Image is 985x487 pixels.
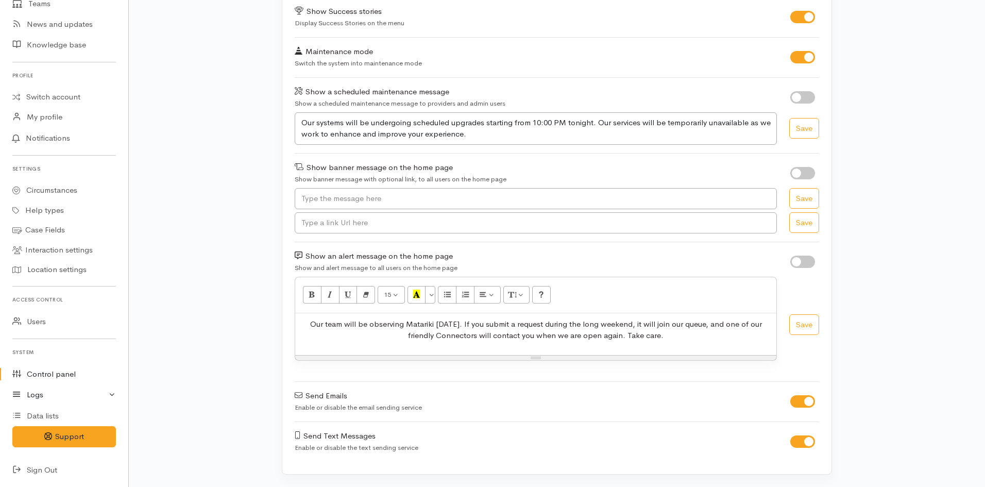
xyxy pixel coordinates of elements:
[425,286,435,304] button: More Color
[789,314,819,335] button: Save
[295,6,778,18] p: Show Success stories
[295,112,777,145] textarea: Our systems will be undergoing scheduled upgrades starting from 10:00 PM tonight. Our services wi...
[356,286,375,304] button: Remove Font Style (CTRL+\)
[532,286,551,304] button: Help
[12,426,116,447] button: Support
[303,286,321,304] button: Bold (CTRL+B)
[295,99,505,108] small: Show a scheduled maintenance message to providers and admin users
[12,345,116,359] h6: System
[295,403,422,412] small: Enable or disable the email sending service
[378,286,405,304] button: Font Size
[789,188,819,209] button: Save
[474,286,501,304] button: Paragraph
[300,318,771,342] p: Our team will be observing Matariki [DATE]. If you submit a request during the long weekend, it w...
[295,356,776,360] div: Resize
[295,250,778,262] p: Show an alert message on the home page
[12,69,116,82] h6: Profile
[295,390,778,402] p: Send Emails
[295,46,778,58] p: Maintenance mode
[295,19,404,27] small: Display Success Stories on the menu
[295,175,506,183] small: Show banner message with optional link, to all users on the home page
[503,286,530,304] button: Line Height
[12,162,116,176] h6: Settings
[12,293,116,307] h6: Access control
[295,443,418,452] small: Enable or disable the text sending service
[295,162,778,174] p: Show banner message on the home page
[339,286,358,304] button: Underline (CTRL+U)
[295,86,778,98] p: Show a scheduled maintenance message
[295,430,778,442] p: Send Text Messages
[321,286,339,304] button: Italic (CTRL+I)
[384,290,391,299] span: 15
[407,286,426,304] button: Recent Color
[456,286,474,304] button: Ordered list (CTRL+SHIFT+NUM8)
[438,286,456,304] button: Unordered list (CTRL+SHIFT+NUM7)
[295,263,457,272] small: Show and alert message to all users on the home page
[789,118,819,139] button: Save
[295,59,422,68] small: Switch the system into maintenance mode
[789,212,819,233] button: Save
